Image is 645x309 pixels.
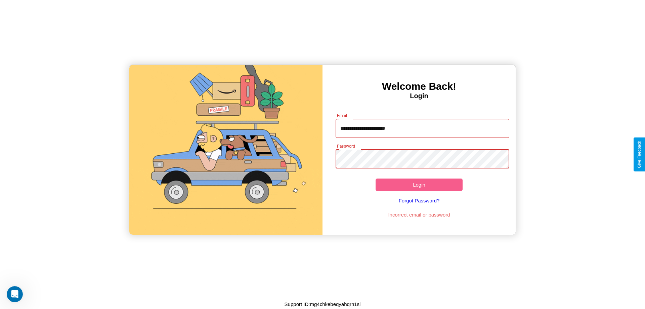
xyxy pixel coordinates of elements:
img: gif [129,65,322,235]
div: Give Feedback [637,141,642,168]
iframe: Intercom live chat [7,286,23,302]
h3: Welcome Back! [322,81,516,92]
h4: Login [322,92,516,100]
p: Incorrect email or password [332,210,506,219]
button: Login [376,179,463,191]
label: Email [337,113,347,118]
label: Password [337,143,355,149]
p: Support ID: mg4chkebeqyahqrn1si [285,300,361,309]
a: Forgot Password? [332,191,506,210]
